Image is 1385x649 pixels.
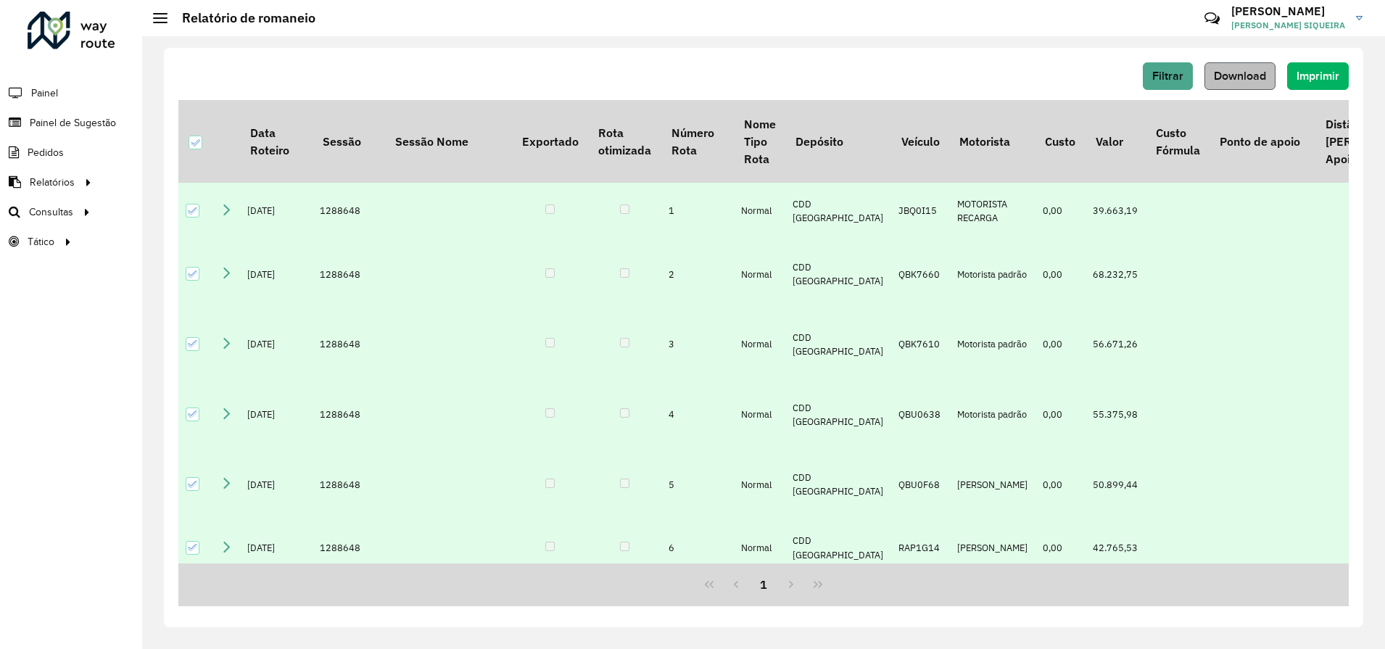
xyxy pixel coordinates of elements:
span: Painel de Sugestão [30,115,116,131]
th: Rota otimizada [588,100,661,183]
td: 1288648 [313,310,385,380]
th: Valor [1086,100,1146,183]
td: [PERSON_NAME] [950,450,1035,520]
button: 1 [750,571,777,598]
td: Normal [734,379,785,450]
td: Normal [734,310,785,380]
span: Pedidos [28,145,64,160]
td: CDD [GEOGRAPHIC_DATA] [785,379,891,450]
td: QBK7610 [891,310,949,380]
td: Normal [734,183,785,239]
td: [PERSON_NAME] [950,520,1035,576]
td: 1288648 [313,183,385,239]
th: Número Rota [661,100,734,183]
td: Normal [734,239,785,310]
th: Sessão Nome [385,100,512,183]
td: 3 [661,310,734,380]
span: Consultas [29,204,73,220]
span: Painel [31,86,58,101]
td: 0,00 [1035,520,1086,576]
td: 50.899,44 [1086,450,1146,520]
td: [DATE] [240,310,313,380]
td: [DATE] [240,520,313,576]
td: CDD [GEOGRAPHIC_DATA] [785,310,891,380]
td: 1288648 [313,450,385,520]
th: Exportado [512,100,588,183]
span: Imprimir [1297,70,1339,82]
td: QBU0F68 [891,450,949,520]
td: CDD [GEOGRAPHIC_DATA] [785,450,891,520]
td: 5 [661,450,734,520]
td: 68.232,75 [1086,239,1146,310]
span: Tático [28,234,54,249]
td: 39.663,19 [1086,183,1146,239]
td: 1 [661,183,734,239]
td: 42.765,53 [1086,520,1146,576]
th: Motorista [950,100,1035,183]
td: Motorista padrão [950,239,1035,310]
td: MOTORISTA RECARGA [950,183,1035,239]
td: 0,00 [1035,379,1086,450]
td: 0,00 [1035,450,1086,520]
td: Motorista padrão [950,379,1035,450]
td: 2 [661,239,734,310]
button: Imprimir [1287,62,1349,90]
td: 1288648 [313,379,385,450]
button: Download [1204,62,1276,90]
span: [PERSON_NAME] SIQUEIRA [1231,19,1345,32]
span: Relatórios [30,175,75,190]
th: Ponto de apoio [1210,100,1315,183]
td: QBK7660 [891,239,949,310]
td: [DATE] [240,239,313,310]
td: RAP1G14 [891,520,949,576]
h2: Relatório de romaneio [168,10,315,26]
th: Veículo [891,100,949,183]
td: CDD [GEOGRAPHIC_DATA] [785,520,891,576]
td: CDD [GEOGRAPHIC_DATA] [785,239,891,310]
th: Depósito [785,100,891,183]
td: Normal [734,450,785,520]
th: Data Roteiro [240,100,313,183]
td: [DATE] [240,379,313,450]
th: Custo [1035,100,1086,183]
td: 4 [661,379,734,450]
td: Normal [734,520,785,576]
h3: [PERSON_NAME] [1231,4,1345,18]
button: Filtrar [1143,62,1193,90]
th: Sessão [313,100,385,183]
td: 0,00 [1035,239,1086,310]
td: 6 [661,520,734,576]
td: 1288648 [313,520,385,576]
td: 56.671,26 [1086,310,1146,380]
td: 0,00 [1035,310,1086,380]
td: JBQ0I15 [891,183,949,239]
td: 55.375,98 [1086,379,1146,450]
td: 1288648 [313,239,385,310]
th: Custo Fórmula [1146,100,1210,183]
td: CDD [GEOGRAPHIC_DATA] [785,183,891,239]
td: QBU0638 [891,379,949,450]
td: [DATE] [240,450,313,520]
td: Motorista padrão [950,310,1035,380]
span: Download [1214,70,1266,82]
a: Contato Rápido [1196,3,1228,34]
span: Filtrar [1152,70,1183,82]
td: [DATE] [240,183,313,239]
td: 0,00 [1035,183,1086,239]
th: Nome Tipo Rota [734,100,785,183]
